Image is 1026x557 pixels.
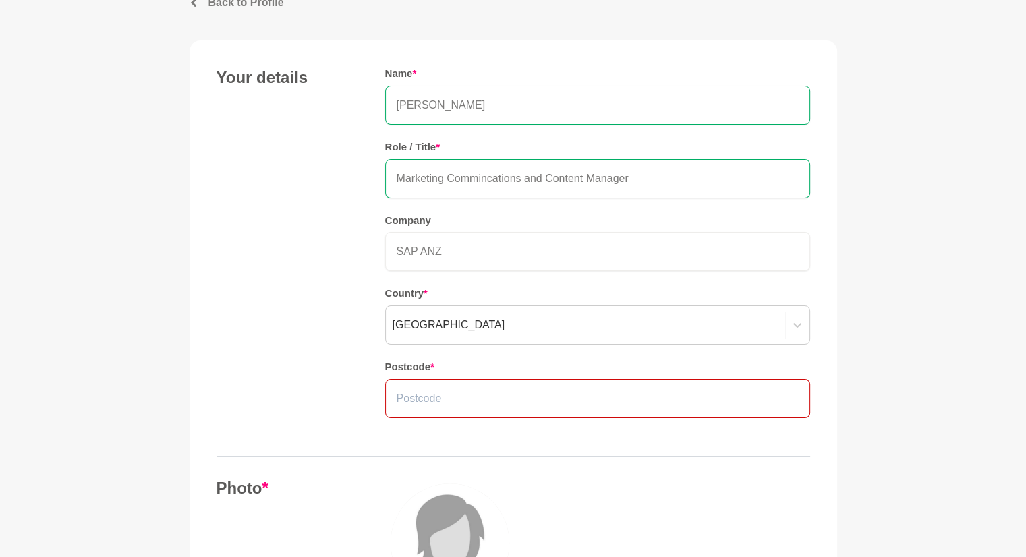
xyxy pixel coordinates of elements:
[385,287,810,300] h5: Country
[217,478,358,498] h4: Photo
[385,232,810,271] input: Company
[385,361,810,374] h5: Postcode
[385,67,810,80] h5: Name
[393,317,505,333] div: [GEOGRAPHIC_DATA]
[385,214,810,227] h5: Company
[385,86,810,125] input: Name
[217,67,358,88] h4: Your details
[385,379,810,418] input: Postcode
[385,141,810,154] h5: Role / Title
[385,159,810,198] input: Role / Title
